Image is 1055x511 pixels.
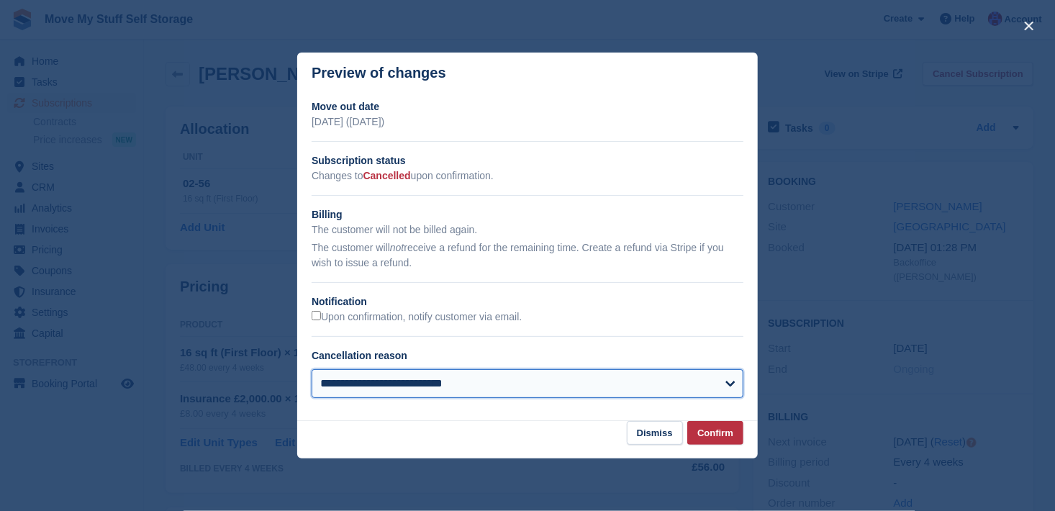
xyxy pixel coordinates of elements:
p: Preview of changes [312,65,446,81]
h2: Move out date [312,99,743,114]
h2: Billing [312,207,743,222]
h2: Notification [312,294,743,309]
p: [DATE] ([DATE]) [312,114,743,130]
button: Confirm [687,421,743,445]
p: The customer will not be billed again. [312,222,743,238]
p: The customer will receive a refund for the remaining time. Create a refund via Stripe if you wish... [312,240,743,271]
p: Changes to upon confirmation. [312,168,743,184]
span: Cancelled [363,170,411,181]
button: close [1018,14,1041,37]
h2: Subscription status [312,153,743,168]
input: Upon confirmation, notify customer via email. [312,311,321,320]
label: Upon confirmation, notify customer via email. [312,311,522,324]
label: Cancellation reason [312,350,407,361]
button: Dismiss [627,421,683,445]
em: not [390,242,404,253]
